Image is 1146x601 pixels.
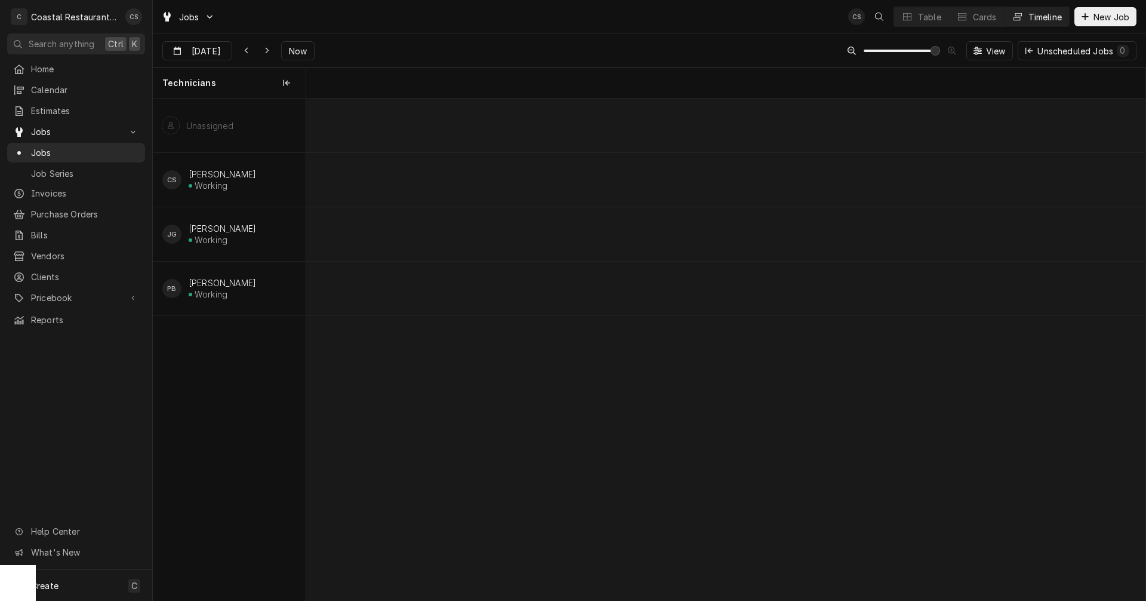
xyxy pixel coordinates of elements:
[870,7,889,26] button: Open search
[7,183,145,203] a: Invoices
[162,170,181,189] div: Chris Sockriter's Avatar
[7,267,145,287] a: Clients
[1028,11,1062,23] div: Timeline
[7,164,145,183] a: Job Series
[1119,44,1126,57] div: 0
[1074,7,1136,26] button: New Job
[195,235,227,245] div: Working
[162,279,181,298] div: PB
[156,7,220,27] a: Go to Jobs
[162,77,216,89] span: Technicians
[125,8,142,25] div: CS
[195,289,227,299] div: Working
[162,225,181,244] div: JG
[11,8,27,25] div: C
[7,122,145,142] a: Go to Jobs
[31,208,139,220] span: Purchase Orders
[1018,41,1136,60] button: Unscheduled Jobs0
[31,525,138,538] span: Help Center
[1091,11,1132,23] span: New Job
[31,125,121,138] span: Jobs
[132,38,137,50] span: K
[153,99,306,600] div: left
[31,314,139,326] span: Reports
[7,80,145,100] a: Calendar
[31,146,139,159] span: Jobs
[286,45,309,57] span: Now
[7,33,145,54] button: Search anythingCtrlK
[31,546,138,559] span: What's New
[31,229,139,241] span: Bills
[131,579,137,592] span: C
[153,68,306,99] div: Technicians column. SPACE for context menu
[189,223,256,234] div: [PERSON_NAME]
[7,204,145,224] a: Purchase Orders
[29,38,94,50] span: Search anything
[1037,45,1129,57] div: Unscheduled Jobs
[7,225,145,245] a: Bills
[7,310,145,330] a: Reports
[108,38,124,50] span: Ctrl
[7,522,145,541] a: Go to Help Center
[125,8,142,25] div: Chris Sockriter's Avatar
[31,167,139,180] span: Job Series
[7,101,145,121] a: Estimates
[31,187,139,200] span: Invoices
[31,11,119,23] div: Coastal Restaurant Repair
[281,41,315,60] button: Now
[162,170,181,189] div: CS
[31,84,139,96] span: Calendar
[966,41,1013,60] button: View
[7,59,145,79] a: Home
[7,246,145,266] a: Vendors
[306,99,1145,600] div: normal
[189,278,256,288] div: [PERSON_NAME]
[31,63,139,75] span: Home
[31,250,139,262] span: Vendors
[7,143,145,162] a: Jobs
[31,105,139,117] span: Estimates
[162,279,181,298] div: Phill Blush's Avatar
[31,292,121,304] span: Pricebook
[162,225,181,244] div: James Gatton's Avatar
[918,11,941,23] div: Table
[984,45,1008,57] span: View
[195,180,227,191] div: Working
[186,121,234,131] div: Unassigned
[31,271,139,283] span: Clients
[848,8,865,25] div: CS
[189,169,256,179] div: [PERSON_NAME]
[848,8,865,25] div: Chris Sockriter's Avatar
[31,581,58,591] span: Create
[973,11,997,23] div: Cards
[179,11,199,23] span: Jobs
[7,288,145,308] a: Go to Pricebook
[7,542,145,562] a: Go to What's New
[162,41,232,60] button: [DATE]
